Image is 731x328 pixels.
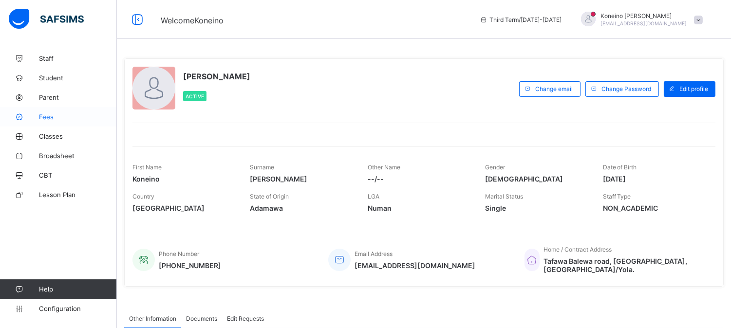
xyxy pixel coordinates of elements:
span: Edit profile [679,85,708,92]
span: First Name [132,164,162,171]
span: [PERSON_NAME] [250,175,353,183]
span: Configuration [39,305,116,312]
span: Other Information [129,315,176,322]
span: Fees [39,113,117,121]
span: Tafawa Balewa road, [GEOGRAPHIC_DATA], [GEOGRAPHIC_DATA]/Yola. [544,257,706,273]
span: Adamawa [250,204,353,212]
span: Parent [39,93,117,101]
span: Change email [535,85,573,92]
span: LGA [368,193,379,200]
span: Numan [368,204,470,212]
span: Active [186,93,204,99]
span: Broadsheet [39,152,117,160]
span: [EMAIL_ADDRESS][DOMAIN_NAME] [355,261,475,270]
span: [DATE] [603,175,706,183]
span: Koneino [PERSON_NAME] [600,12,687,19]
span: Staff Type [603,193,631,200]
span: Marital Status [485,193,523,200]
span: State of Origin [250,193,289,200]
span: session/term information [480,16,562,23]
span: Change Password [601,85,651,92]
span: [EMAIL_ADDRESS][DOMAIN_NAME] [600,20,687,26]
span: Other Name [368,164,400,171]
span: Welcome Koneino [161,16,224,25]
span: Email Address [355,250,393,257]
span: NON_ACADEMIC [603,204,706,212]
span: Staff [39,55,117,62]
span: Surname [250,164,274,171]
span: Koneino [132,175,235,183]
span: Documents [186,315,217,322]
span: [PHONE_NUMBER] [159,261,221,270]
img: safsims [9,9,84,29]
span: Home / Contract Address [544,246,612,253]
span: Student [39,74,117,82]
span: Single [485,204,588,212]
span: CBT [39,171,117,179]
span: [GEOGRAPHIC_DATA] [132,204,235,212]
span: Date of Birth [603,164,637,171]
span: --/-- [368,175,470,183]
span: Help [39,285,116,293]
span: [DEMOGRAPHIC_DATA] [485,175,588,183]
span: Lesson Plan [39,191,117,199]
span: Phone Number [159,250,199,257]
span: [PERSON_NAME] [183,72,250,81]
span: Edit Requests [227,315,264,322]
span: Classes [39,132,117,140]
span: Country [132,193,154,200]
div: Koneino Griffith [571,12,708,28]
span: Gender [485,164,505,171]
